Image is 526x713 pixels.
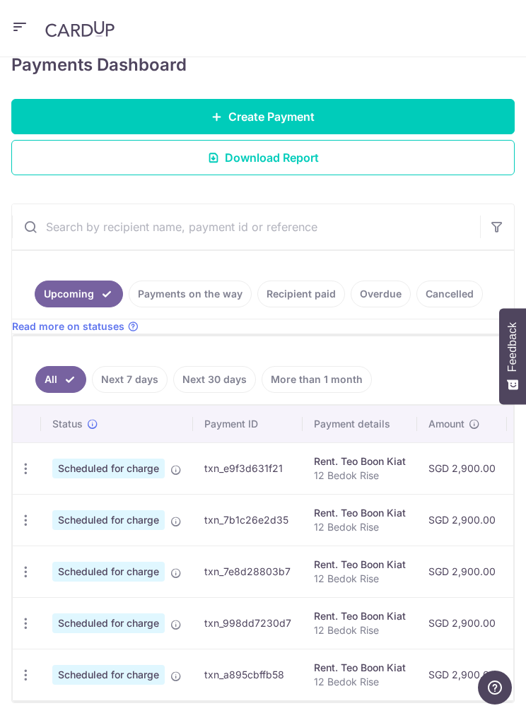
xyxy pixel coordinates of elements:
[11,99,515,134] a: Create Payment
[52,459,165,478] span: Scheduled for charge
[228,108,315,125] span: Create Payment
[193,546,303,597] td: txn_7e8d28803b7
[262,366,372,393] a: More than 1 month
[257,281,345,307] a: Recipient paid
[351,281,411,307] a: Overdue
[314,572,406,586] p: 12 Bedok Rise
[314,454,406,469] div: Rent. Teo Boon Kiat
[12,319,139,334] a: Read more on statuses
[506,322,519,372] span: Feedback
[314,675,406,689] p: 12 Bedok Rise
[11,140,515,175] a: Download Report
[11,54,187,76] h4: Payments Dashboard
[314,558,406,572] div: Rent. Teo Boon Kiat
[173,366,256,393] a: Next 30 days
[193,649,303,700] td: txn_a895cbffb58
[478,671,512,706] iframe: Opens a widget where you can find more information
[428,417,464,431] span: Amount
[417,494,507,546] td: SGD 2,900.00
[314,609,406,623] div: Rent. Teo Boon Kiat
[417,546,507,597] td: SGD 2,900.00
[52,510,165,530] span: Scheduled for charge
[35,281,123,307] a: Upcoming
[417,597,507,649] td: SGD 2,900.00
[193,406,303,442] th: Payment ID
[416,281,483,307] a: Cancelled
[52,417,83,431] span: Status
[12,319,124,334] span: Read more on statuses
[193,597,303,649] td: txn_998dd7230d7
[193,442,303,494] td: txn_e9f3d631f21
[499,308,526,404] button: Feedback - Show survey
[193,494,303,546] td: txn_7b1c26e2d35
[52,613,165,633] span: Scheduled for charge
[35,366,86,393] a: All
[314,623,406,637] p: 12 Bedok Rise
[314,661,406,675] div: Rent. Teo Boon Kiat
[314,469,406,483] p: 12 Bedok Rise
[417,442,507,494] td: SGD 2,900.00
[52,665,165,685] span: Scheduled for charge
[52,562,165,582] span: Scheduled for charge
[129,281,252,307] a: Payments on the way
[45,20,115,37] img: CardUp
[314,506,406,520] div: Rent. Teo Boon Kiat
[314,520,406,534] p: 12 Bedok Rise
[417,649,507,700] td: SGD 2,900.00
[225,149,319,166] span: Download Report
[303,406,417,442] th: Payment details
[12,204,480,249] input: Search by recipient name, payment id or reference
[92,366,168,393] a: Next 7 days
